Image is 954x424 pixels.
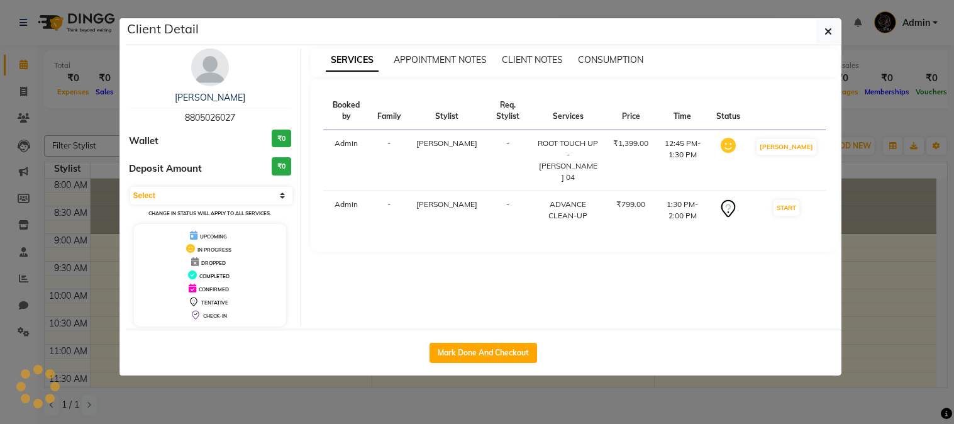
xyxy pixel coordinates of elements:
[323,130,370,191] td: Admin
[199,273,230,279] span: COMPLETED
[201,260,226,266] span: DROPPED
[538,199,598,221] div: ADVANCE CLEAN-UP
[656,191,709,230] td: 1:30 PM-2:00 PM
[272,157,291,176] h3: ₹0
[394,54,487,65] span: APPOINTMENT NOTES
[409,92,485,130] th: Stylist
[530,92,606,130] th: Services
[538,138,598,183] div: ROOT TOUCH UP - [PERSON_NAME] 04
[323,191,370,230] td: Admin
[709,92,748,130] th: Status
[485,191,530,230] td: -
[199,286,229,293] span: CONFIRMED
[323,92,370,130] th: Booked by
[656,92,709,130] th: Time
[656,130,709,191] td: 12:45 PM-1:30 PM
[370,92,409,130] th: Family
[185,112,235,123] span: 8805026027
[191,48,229,86] img: avatar
[200,233,227,240] span: UPCOMING
[416,138,477,148] span: [PERSON_NAME]
[613,199,648,210] div: ₹799.00
[201,299,228,306] span: TENTATIVE
[578,54,643,65] span: CONSUMPTION
[757,139,816,155] button: [PERSON_NAME]
[197,247,231,253] span: IN PROGRESS
[370,130,409,191] td: -
[326,49,379,72] span: SERVICES
[370,191,409,230] td: -
[774,200,799,216] button: START
[203,313,227,319] span: CHECK-IN
[148,210,271,216] small: Change in status will apply to all services.
[129,162,202,176] span: Deposit Amount
[272,130,291,148] h3: ₹0
[175,92,245,103] a: [PERSON_NAME]
[127,20,199,38] h5: Client Detail
[613,138,648,149] div: ₹1,399.00
[606,92,656,130] th: Price
[129,134,158,148] span: Wallet
[416,199,477,209] span: [PERSON_NAME]
[502,54,563,65] span: CLIENT NOTES
[485,130,530,191] td: -
[485,92,530,130] th: Req. Stylist
[430,343,537,363] button: Mark Done And Checkout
